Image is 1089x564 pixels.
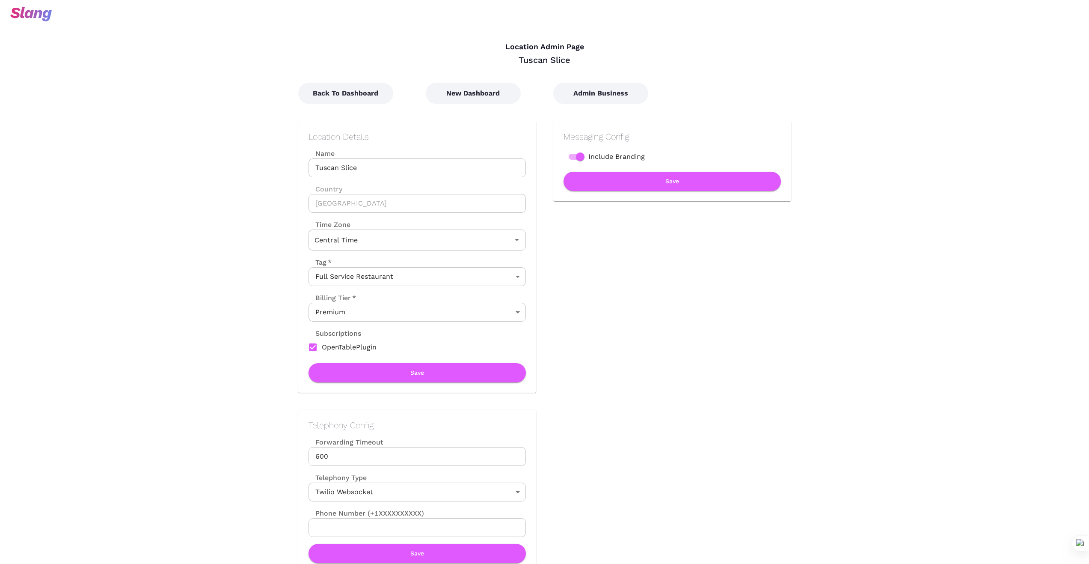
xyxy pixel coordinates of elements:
button: Back To Dashboard [298,83,393,104]
h4: Location Admin Page [298,42,791,52]
a: Admin Business [553,89,648,97]
button: Save [309,363,526,382]
span: Include Branding [588,152,645,162]
span: OpenTablePlugin [322,342,377,352]
label: Billing Tier [309,293,356,303]
button: Save [564,172,781,191]
label: Time Zone [309,220,526,230]
label: Telephony Type [309,473,367,483]
a: New Dashboard [426,89,521,97]
img: svg+xml;base64,PHN2ZyB3aWR0aD0iOTciIGhlaWdodD0iMzQiIHZpZXdCb3g9IjAgMCA5NyAzNCIgZmlsbD0ibm9uZSIgeG... [10,7,52,21]
label: Tag [309,257,332,267]
div: Premium [309,303,526,322]
button: Admin Business [553,83,648,104]
button: Save [309,544,526,563]
label: Name [309,149,526,158]
button: Open [511,234,523,246]
div: Tuscan Slice [298,54,791,66]
label: Forwarding Timeout [309,437,526,447]
label: Subscriptions [309,328,361,338]
a: Back To Dashboard [298,89,393,97]
div: Full Service Restaurant [309,267,526,286]
h2: Location Details [309,131,526,142]
h2: Telephony Config [309,420,526,430]
div: Twilio Websocket [309,483,526,501]
h2: Messaging Config [564,131,781,142]
label: Phone Number (+1XXXXXXXXXX) [309,508,526,518]
button: New Dashboard [426,83,521,104]
label: Country [309,184,526,194]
